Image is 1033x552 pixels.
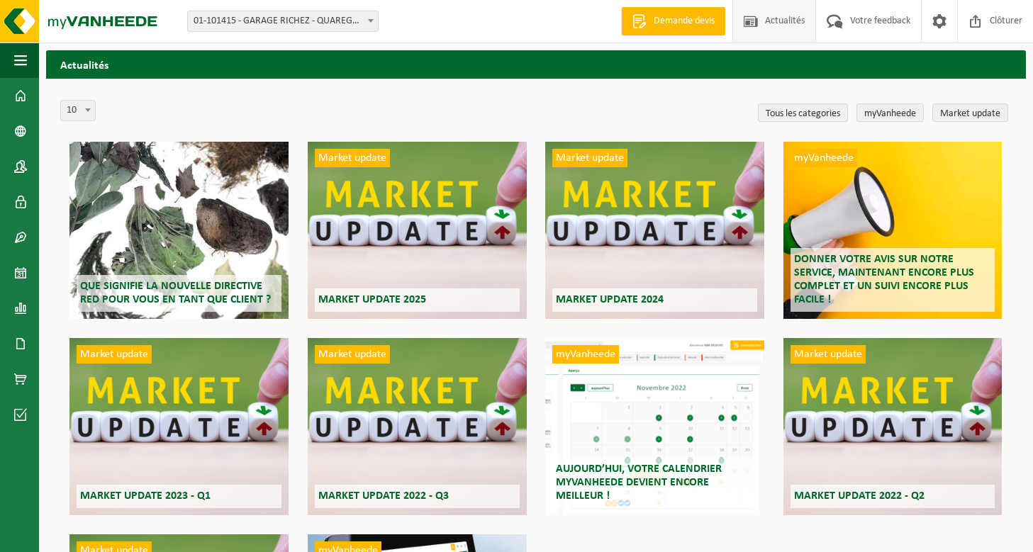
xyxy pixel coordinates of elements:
a: Tous les categories [758,103,848,122]
a: Que signifie la nouvelle directive RED pour vous en tant que client ? [69,142,289,319]
span: 01-101415 - GARAGE RICHEZ - QUAREGNON [188,11,378,31]
span: Market update 2022 - Q2 [794,490,925,502]
a: Market update Market update 2022 - Q2 [783,338,1003,515]
span: Donner votre avis sur notre service, maintenant encore plus complet et un suivi encore plus facile ! [794,254,974,306]
a: myVanheede Aujourd’hui, votre calendrier myVanheede devient encore meilleur ! [545,338,764,515]
span: myVanheede [552,345,619,364]
span: myVanheede [791,149,857,167]
span: 10 [61,101,95,120]
span: Market update [315,345,390,364]
a: myVanheede Donner votre avis sur notre service, maintenant encore plus complet et un suivi encore... [783,142,1003,319]
a: Market update Market update 2023 - Q1 [69,338,289,515]
span: 01-101415 - GARAGE RICHEZ - QUAREGNON [187,11,379,32]
a: myVanheede [856,103,924,122]
span: 10 [60,100,96,121]
span: Market update [552,149,627,167]
span: Aujourd’hui, votre calendrier myVanheede devient encore meilleur ! [556,463,722,502]
span: Market update [77,345,152,364]
iframe: chat widget [7,521,237,552]
span: Market update 2023 - Q1 [80,490,211,502]
a: Market update Market update 2025 [308,142,527,319]
a: Demande devis [621,7,725,35]
span: Market update [315,149,390,167]
span: Que signifie la nouvelle directive RED pour vous en tant que client ? [80,281,271,305]
a: Market update Market update 2024 [545,142,764,319]
span: Market update 2025 [318,294,426,305]
h2: Actualités [46,50,1026,78]
span: Market update 2022 - Q3 [318,490,449,502]
span: Demande devis [650,14,718,28]
span: Market update 2024 [556,294,664,305]
a: Market update [932,103,1008,122]
a: Market update Market update 2022 - Q3 [308,338,527,515]
span: Market update [791,345,866,364]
